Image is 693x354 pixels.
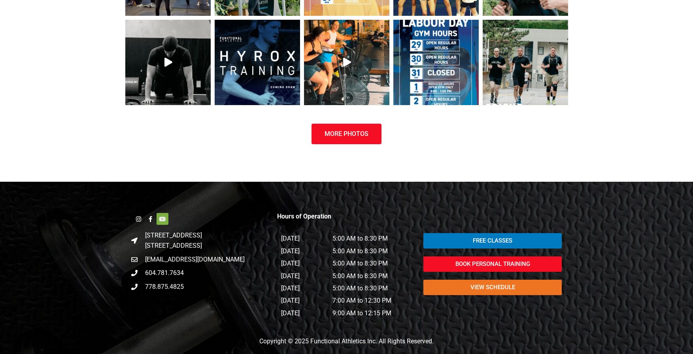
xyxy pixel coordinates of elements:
a: More Photos [312,124,381,144]
span: 604.781.7634 [143,268,184,278]
a: 778.875.4825 [131,282,270,292]
img: 𝘽𝙧𝙞𝙣𝙜 𝙖 𝙁𝙧𝙞𝙚𝙣𝙙—𝘽𝙪𝙞𝙡𝙙 𝙩𝙝𝙚 𝙁𝘼 𝘾𝙤𝙢𝙢𝙪𝙣𝙞𝙩𝙮 💪 Refer your 𝗳𝗶𝗿𝘀𝘁 friend and earn 𝟭 𝗙𝗥𝗘𝗘 𝗠𝗢𝗡𝗧𝗛 at FA when ... [483,20,568,105]
a: Play [125,20,211,105]
a: [EMAIL_ADDRESS][DOMAIN_NAME] [131,254,270,265]
span: More Photos [325,131,368,137]
p: 5:00 AM to 8:30 PM [332,233,412,244]
p: 5:00 AM to 8:30 PM [332,283,412,294]
a: view schedule [423,280,562,295]
span: [STREET_ADDRESS] [STREET_ADDRESS] [143,230,202,251]
a: 604.781.7634 [131,268,270,278]
p: [DATE] [281,233,324,244]
a: [STREET_ADDRESS][STREET_ADDRESS] [131,230,270,251]
p: [DATE] [281,246,324,256]
img: Move better with coach-led group classes and personal training built on mobility, compound streng... [304,20,389,105]
svg: Play [164,58,172,67]
svg: Play [343,58,351,67]
span: [EMAIL_ADDRESS][DOMAIN_NAME] [143,254,245,265]
span: view schedule [470,284,515,290]
p: 5:00 AM to 8:30 PM [332,271,412,281]
span: Book Personal Training [455,261,530,267]
p: Copyright © 2025 Functional Athletics Inc. All Rights Reserved. [127,336,566,346]
p: [DATE] [281,258,324,269]
p: [DATE] [281,308,324,318]
p: [DATE] [281,271,324,281]
p: 9:00 AM to 12:15 PM [332,308,412,318]
span: Free Classes [473,238,512,244]
p: 5:00 AM to 8:30 PM [332,258,412,269]
a: Free Classes [423,233,562,249]
img: “Push hard, sweat it out, then recharge. Weekend’s for balance—train strong, rest stronger. 💪😌 Jo... [125,20,211,105]
p: [DATE] [281,283,324,294]
p: 7:00 AM to 12:30 PM [332,296,412,306]
span: 778.875.4825 [143,282,184,292]
p: [DATE] [281,296,324,306]
img: 🏁 Something BIG is coming to Functional Athletics. The world’s most exciting fitness race is maki... [215,20,300,105]
img: LABOUR DAY HOURS 🏋️‍♀️ Fri Aug 29 — Regular hours Sat Aug 30 — Regular hours Sun Aug 31 — Closed ... [393,20,479,105]
strong: Hours of Operation [277,213,331,220]
a: Play [304,20,389,105]
a: Book Personal Training [423,256,562,272]
p: 5:00 AM to 8:30 PM [332,246,412,256]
